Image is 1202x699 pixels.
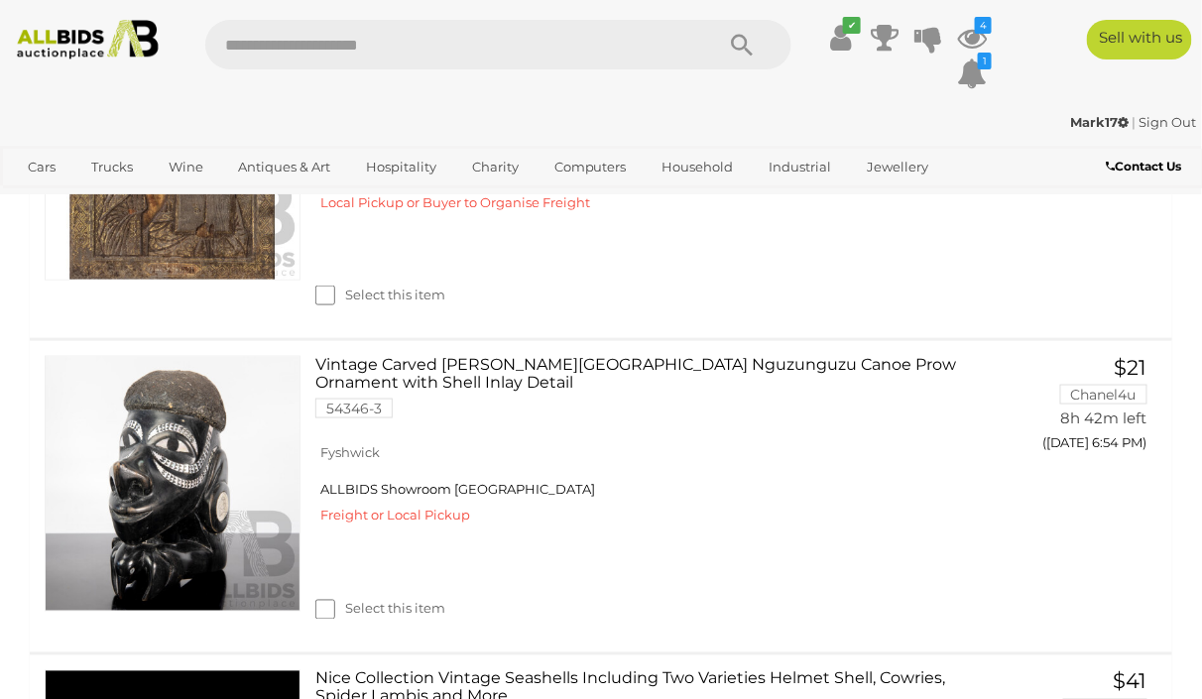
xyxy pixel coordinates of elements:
[15,183,78,216] a: Office
[1071,114,1130,130] strong: Mark17
[692,20,791,69] button: Search
[330,356,967,432] a: Vintage Carved [PERSON_NAME][GEOGRAPHIC_DATA] Nguzunguzu Canoe Prow Ornament with Shell Inlay Det...
[1087,20,1192,59] a: Sell with us
[978,53,992,69] i: 1
[9,20,167,59] img: Allbids.com.au
[854,151,941,183] a: Jewellery
[1115,355,1147,380] span: $21
[1140,114,1197,130] a: Sign Out
[957,20,987,56] a: 4
[315,600,445,619] label: Select this item
[650,151,747,183] a: Household
[459,151,532,183] a: Charity
[165,183,331,216] a: [GEOGRAPHIC_DATA]
[541,151,640,183] a: Computers
[15,151,68,183] a: Cars
[975,17,992,34] i: 4
[88,183,155,216] a: Sports
[957,56,987,91] a: 1
[843,17,861,34] i: ✔
[156,151,216,183] a: Wine
[756,151,844,183] a: Industrial
[353,151,449,183] a: Hospitality
[1133,114,1137,130] span: |
[1107,156,1187,177] a: Contact Us
[315,286,445,304] label: Select this item
[997,356,1152,461] a: $21 Chanel4u 8h 42m left ([DATE] 6:54 PM)
[1071,114,1133,130] a: Mark17
[78,151,146,183] a: Trucks
[315,190,967,214] div: Local Pickup or Buyer to Organise Freight
[1107,159,1182,174] b: Contact Us
[225,151,343,183] a: Antiques & Art
[1114,669,1147,694] span: $41
[826,20,856,56] a: ✔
